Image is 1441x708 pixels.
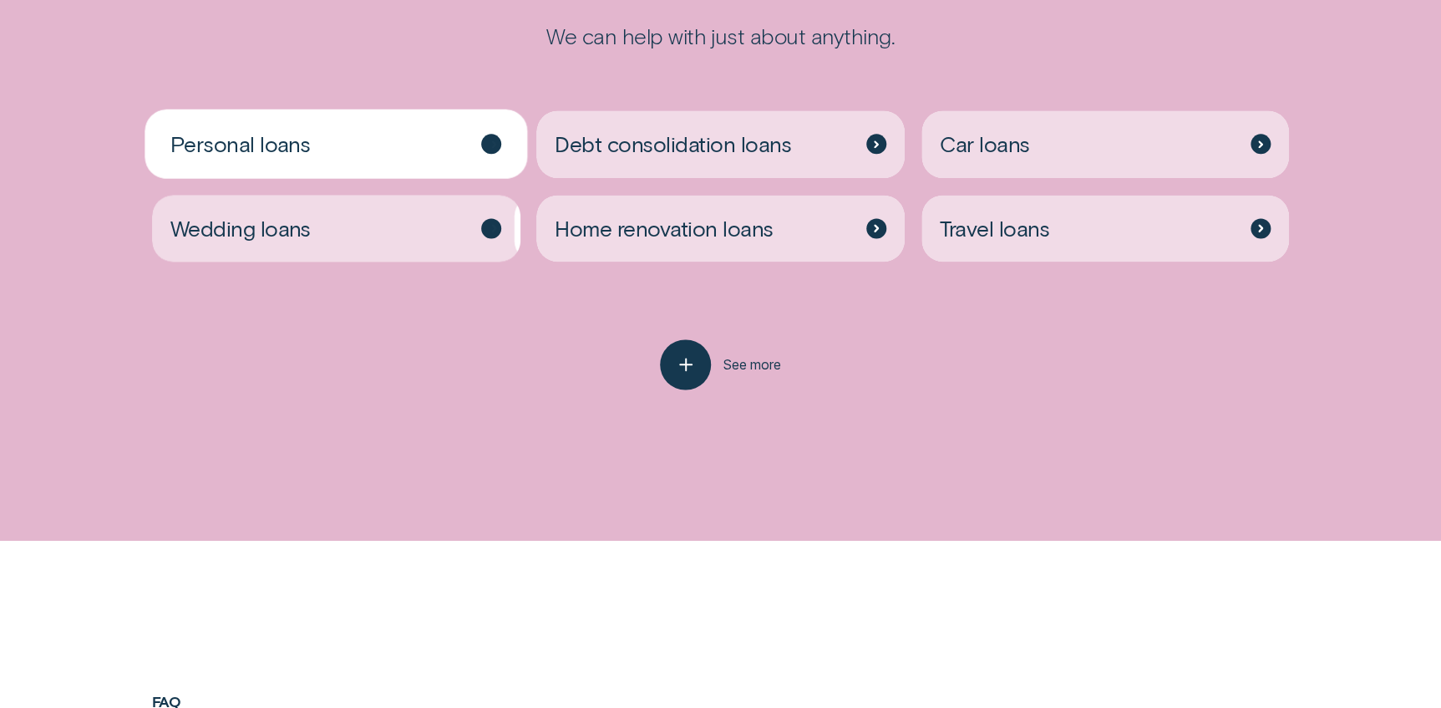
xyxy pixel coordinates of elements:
a: Debt consolidation loans [536,110,905,177]
button: See more [660,339,780,390]
span: Wedding loans [170,215,311,242]
span: Debt consolidation loans [555,130,790,158]
a: Wedding loans [152,195,520,262]
span: See more [723,356,781,373]
a: Travel loans [921,195,1290,262]
span: Home renovation loans [555,215,773,242]
a: Car loans [921,110,1290,177]
span: Travel loans [940,215,1049,242]
span: Personal loans [170,130,311,158]
a: Home renovation loans [536,195,905,262]
span: Car loans [940,130,1029,158]
a: Personal loans [152,110,520,177]
p: We can help with just about anything. [392,23,1048,50]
